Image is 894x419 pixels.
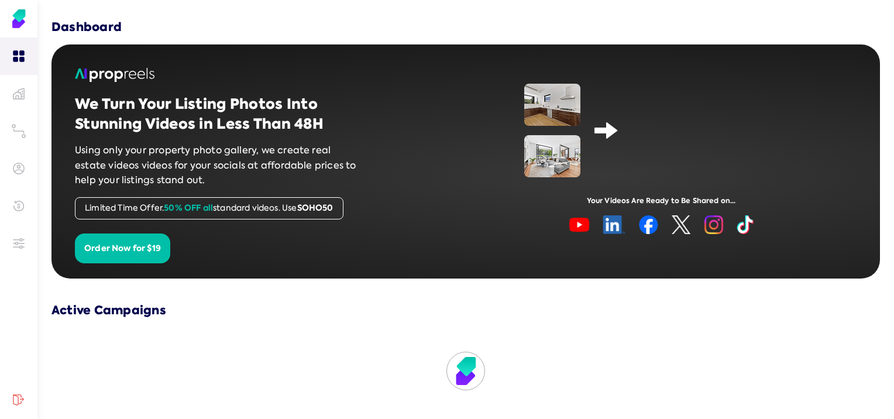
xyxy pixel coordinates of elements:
p: Using only your property photo gallery, we create real estate videos videos for your socials at a... [75,143,362,188]
img: Loading... [453,358,479,384]
img: Soho Agent Portal Home [9,9,28,28]
span: SOHO50 [297,202,333,214]
h3: Dashboard [51,19,122,35]
h2: We Turn Your Listing Photos Into Stunning Videos in Less Than 48H [75,94,362,133]
h3: Active Campaigns [51,302,880,318]
span: 50% OFF all [164,202,213,214]
div: Limited Time Offer. standard videos. Use [75,197,343,219]
div: Your Videos Are Ready to Be Shared on... [466,196,857,206]
button: Order Now for $19 [75,233,170,264]
iframe: Demo [632,84,799,177]
img: image [524,84,580,126]
img: image [569,215,754,234]
img: image [524,135,580,177]
a: Order Now for $19 [75,242,170,254]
